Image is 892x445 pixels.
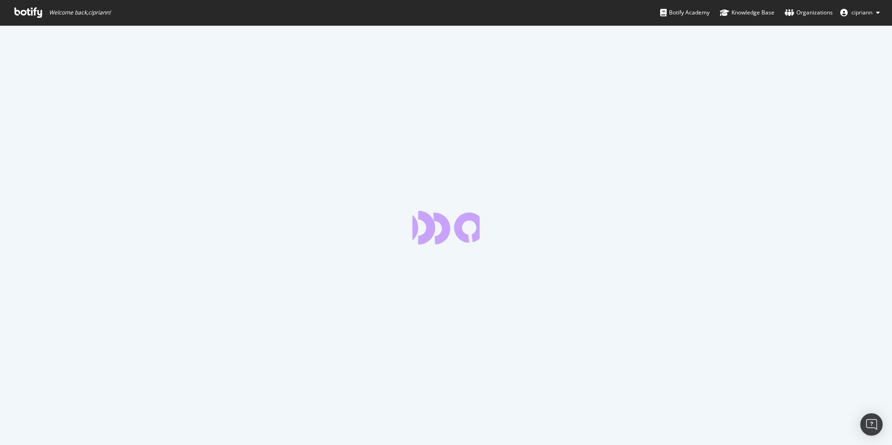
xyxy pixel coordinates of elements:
[860,413,883,436] div: Open Intercom Messenger
[785,8,833,17] div: Organizations
[720,8,774,17] div: Knowledge Base
[412,211,480,244] div: animation
[660,8,710,17] div: Botify Academy
[851,8,872,16] span: cipriann
[49,9,111,16] span: Welcome back, cipriann !
[833,5,887,20] button: cipriann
